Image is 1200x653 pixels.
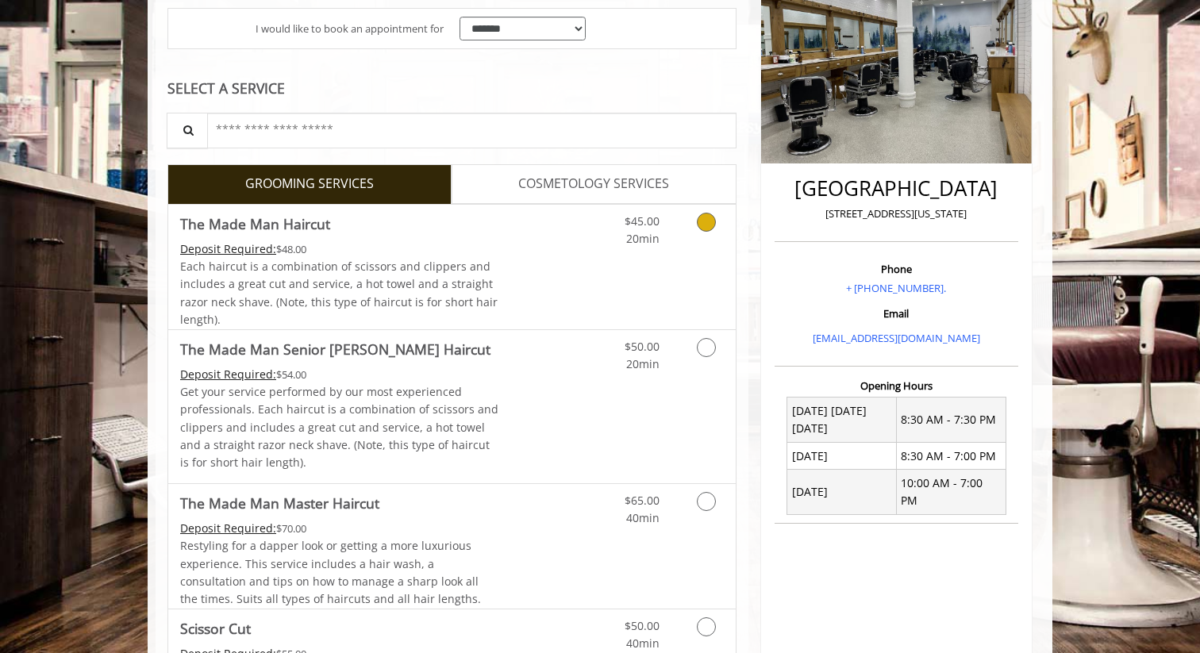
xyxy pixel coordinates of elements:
h3: Email [779,308,1014,319]
span: 40min [626,510,660,525]
p: [STREET_ADDRESS][US_STATE] [779,206,1014,222]
h3: Phone [779,263,1014,275]
b: Scissor Cut [180,617,251,640]
span: $65.00 [625,493,660,508]
span: $45.00 [625,213,660,229]
span: 20min [626,356,660,371]
a: [EMAIL_ADDRESS][DOMAIN_NAME] [813,331,980,345]
td: [DATE] [787,443,897,470]
span: 40min [626,636,660,651]
b: The Made Man Senior [PERSON_NAME] Haircut [180,338,490,360]
span: GROOMING SERVICES [245,174,374,194]
div: $48.00 [180,240,499,258]
div: $54.00 [180,366,499,383]
div: SELECT A SERVICE [167,81,737,96]
div: $70.00 [180,520,499,537]
td: 8:30 AM - 7:30 PM [896,398,1006,443]
td: [DATE] [787,470,897,515]
span: COSMETOLOGY SERVICES [518,174,669,194]
span: This service needs some Advance to be paid before we block your appointment [180,241,276,256]
p: Get your service performed by our most experienced professionals. Each haircut is a combination o... [180,383,499,472]
span: $50.00 [625,618,660,633]
td: 10:00 AM - 7:00 PM [896,470,1006,515]
h3: Opening Hours [775,380,1018,391]
td: 8:30 AM - 7:00 PM [896,443,1006,470]
span: This service needs some Advance to be paid before we block your appointment [180,520,276,536]
td: [DATE] [DATE] [DATE] [787,398,897,443]
a: + [PHONE_NUMBER]. [846,281,946,295]
span: I would like to book an appointment for [256,21,444,37]
b: The Made Man Haircut [180,213,330,235]
h2: [GEOGRAPHIC_DATA] [779,177,1014,200]
span: Restyling for a dapper look or getting a more luxurious experience. This service includes a hair ... [180,538,481,606]
span: Each haircut is a combination of scissors and clippers and includes a great cut and service, a ho... [180,259,498,327]
button: Service Search [167,113,208,148]
b: The Made Man Master Haircut [180,492,379,514]
span: This service needs some Advance to be paid before we block your appointment [180,367,276,382]
span: $50.00 [625,339,660,354]
span: 20min [626,231,660,246]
